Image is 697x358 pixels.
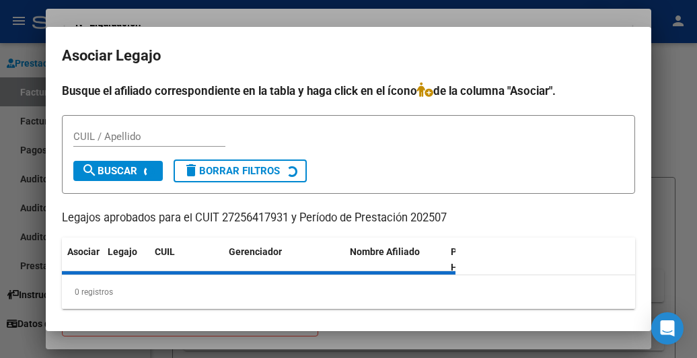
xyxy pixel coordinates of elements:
div: 0 registros [62,275,635,309]
button: Buscar [73,161,163,181]
datatable-header-cell: Legajo [102,238,149,282]
datatable-header-cell: Periodo Habilitado [445,238,536,282]
h2: Asociar Legajo [62,43,635,69]
button: Borrar Filtros [174,159,307,182]
datatable-header-cell: Gerenciador [223,238,344,282]
div: Open Intercom Messenger [651,312,684,345]
mat-icon: delete [183,162,199,178]
datatable-header-cell: Asociar [62,238,102,282]
span: CUIL [155,246,175,257]
mat-icon: search [81,162,98,178]
datatable-header-cell: CUIL [149,238,223,282]
span: Asociar [67,246,100,257]
span: Buscar [81,165,137,177]
p: Legajos aprobados para el CUIT 27256417931 y Período de Prestación 202507 [62,210,635,227]
span: Legajo [108,246,137,257]
span: Gerenciador [229,246,282,257]
datatable-header-cell: Nombre Afiliado [344,238,445,282]
h4: Busque el afiliado correspondiente en la tabla y haga click en el ícono de la columna "Asociar". [62,82,635,100]
span: Borrar Filtros [183,165,280,177]
span: Nombre Afiliado [350,246,420,257]
span: Periodo Habilitado [451,246,496,273]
